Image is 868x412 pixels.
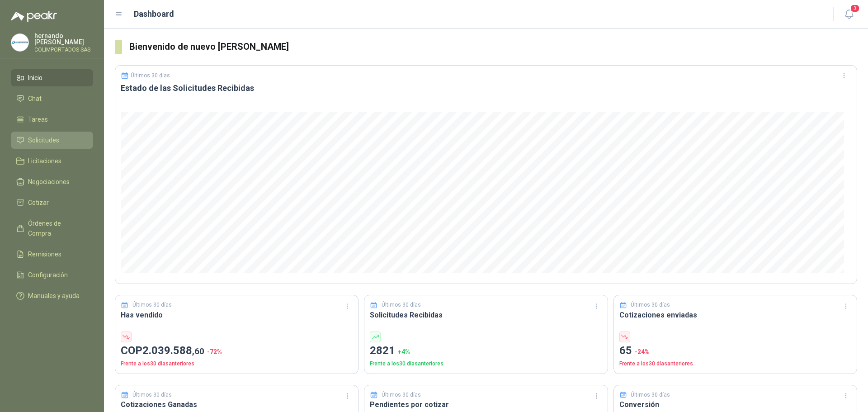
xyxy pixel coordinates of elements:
p: 65 [619,342,851,360]
span: Cotizar [28,198,49,208]
span: ,60 [192,346,204,356]
h1: Dashboard [134,8,174,20]
p: Últimos 30 días [132,391,172,399]
button: 3 [841,6,857,23]
a: Cotizar [11,194,93,211]
img: Logo peakr [11,11,57,22]
p: Frente a los 30 días anteriores [121,360,353,368]
span: Solicitudes [28,135,59,145]
p: Frente a los 30 días anteriores [619,360,851,368]
h3: Cotizaciones enviadas [619,309,851,321]
p: hernando [PERSON_NAME] [34,33,93,45]
p: Últimos 30 días [631,391,670,399]
span: 3 [850,4,860,13]
h3: Estado de las Solicitudes Recibidas [121,83,851,94]
span: Inicio [28,73,42,83]
h3: Conversión [619,399,851,410]
h3: Solicitudes Recibidas [370,309,602,321]
a: Solicitudes [11,132,93,149]
a: Inicio [11,69,93,86]
span: Licitaciones [28,156,61,166]
span: Remisiones [28,249,61,259]
img: Company Logo [11,34,28,51]
span: Órdenes de Compra [28,218,85,238]
span: Configuración [28,270,68,280]
span: + 4 % [398,348,410,355]
p: Últimos 30 días [131,72,170,79]
p: Últimos 30 días [132,301,172,309]
p: Últimos 30 días [382,301,421,309]
span: Chat [28,94,42,104]
h3: Cotizaciones Ganadas [121,399,353,410]
span: -24 % [635,348,650,355]
a: Chat [11,90,93,107]
a: Tareas [11,111,93,128]
h3: Pendientes por cotizar [370,399,602,410]
p: Últimos 30 días [631,301,670,309]
h3: Has vendido [121,309,353,321]
a: Manuales y ayuda [11,287,93,304]
p: COLIMPORTADOS SAS [34,47,93,52]
p: COP [121,342,353,360]
span: Tareas [28,114,48,124]
span: Manuales y ayuda [28,291,80,301]
p: Últimos 30 días [382,391,421,399]
h3: Bienvenido de nuevo [PERSON_NAME] [129,40,857,54]
a: Remisiones [11,246,93,263]
a: Órdenes de Compra [11,215,93,242]
span: 2.039.588 [142,344,204,357]
p: Frente a los 30 días anteriores [370,360,602,368]
a: Licitaciones [11,152,93,170]
p: 2821 [370,342,602,360]
span: Negociaciones [28,177,70,187]
span: -72 % [207,348,222,355]
a: Negociaciones [11,173,93,190]
a: Configuración [11,266,93,284]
